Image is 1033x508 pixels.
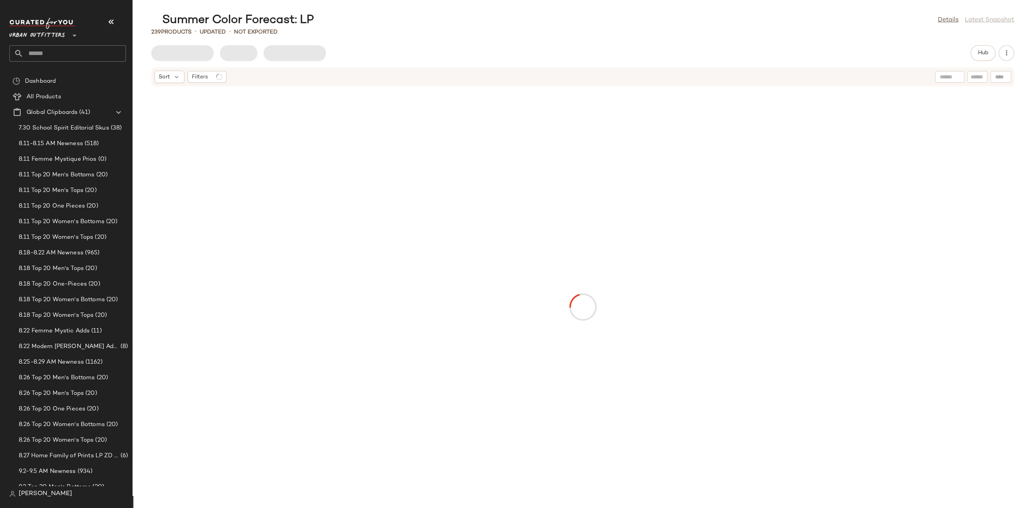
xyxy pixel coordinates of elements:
span: Hub [978,50,989,56]
span: 8.18 Top 20 Women's Bottoms [19,295,105,304]
span: 8.26 Top 20 One Pieces [19,405,85,414]
span: (20) [94,436,107,445]
span: 8.11-8.15 AM Newness [19,139,83,148]
p: Not Exported [234,28,278,36]
span: [PERSON_NAME] [19,489,72,499]
span: 9.2 Top 20 Men's Bottoms [19,483,91,492]
span: (38) [109,124,122,133]
span: 8.11 Top 20 One Pieces [19,202,85,211]
span: (20) [91,483,104,492]
span: 239 [151,29,161,35]
span: 8.26 Top 20 Women's Tops [19,436,94,445]
span: 8.11 Top 20 Men's Tops [19,186,83,195]
p: updated [200,28,226,36]
span: 8.11 Top 20 Women's Tops [19,233,93,242]
span: 8.25-8.29 AM Newness [19,358,84,367]
span: (20) [105,295,118,304]
span: (11) [90,327,102,336]
span: (965) [83,249,100,258]
span: (0) [97,155,106,164]
div: Products [151,28,191,36]
span: (41) [78,108,90,117]
img: svg%3e [12,77,20,85]
span: 8.11 Top 20 Women's Bottoms [19,217,105,226]
span: • [229,27,231,37]
span: 8.22 Modern [PERSON_NAME] Adds [19,342,119,351]
span: (6) [119,451,128,460]
span: 8.11 Top 20 Men's Bottoms [19,171,95,179]
span: 8.26 Top 20 Women's Bottoms [19,420,105,429]
span: (20) [93,233,106,242]
a: Details [938,16,959,25]
span: Global Clipboards [27,108,78,117]
span: (20) [95,171,108,179]
span: Filters [192,73,208,81]
span: (518) [83,139,99,148]
span: (20) [105,217,118,226]
span: (20) [85,405,99,414]
span: Dashboard [25,77,56,86]
span: (20) [84,389,97,398]
div: Summer Color Forecast: LP [151,12,314,28]
span: (20) [94,311,107,320]
button: Hub [971,45,996,61]
span: 8.26 Top 20 Men's Bottoms [19,373,95,382]
span: (8) [119,342,128,351]
span: (20) [87,280,100,289]
span: (20) [83,186,97,195]
img: svg%3e [9,491,16,497]
span: (934) [76,467,93,476]
span: 8.22 Femme Mystic Adds [19,327,90,336]
span: 7.30 School Spirit Editorial Skus [19,124,109,133]
span: All Products [27,92,61,101]
span: 8.11 Femme Mystique Prios [19,155,97,164]
span: (20) [105,420,118,429]
span: 9.2-9.5 AM Newness [19,467,76,476]
span: (20) [95,373,108,382]
span: 8.26 Top 20 Men's Tops [19,389,84,398]
span: (20) [84,264,97,273]
span: 8.18 Top 20 Men's Tops [19,264,84,273]
span: • [195,27,197,37]
span: (1162) [84,358,103,367]
span: Urban Outfitters [9,27,65,41]
span: 8.18-8.22 AM Newness [19,249,83,258]
img: cfy_white_logo.C9jOOHJF.svg [9,18,76,29]
span: 8.27 Home Family of Prints LP ZD Adds [19,451,119,460]
span: 8.18 Top 20 Women's Tops [19,311,94,320]
span: 8.18 Top 20 One-Pieces [19,280,87,289]
span: Sort [159,73,170,81]
span: (20) [85,202,98,211]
